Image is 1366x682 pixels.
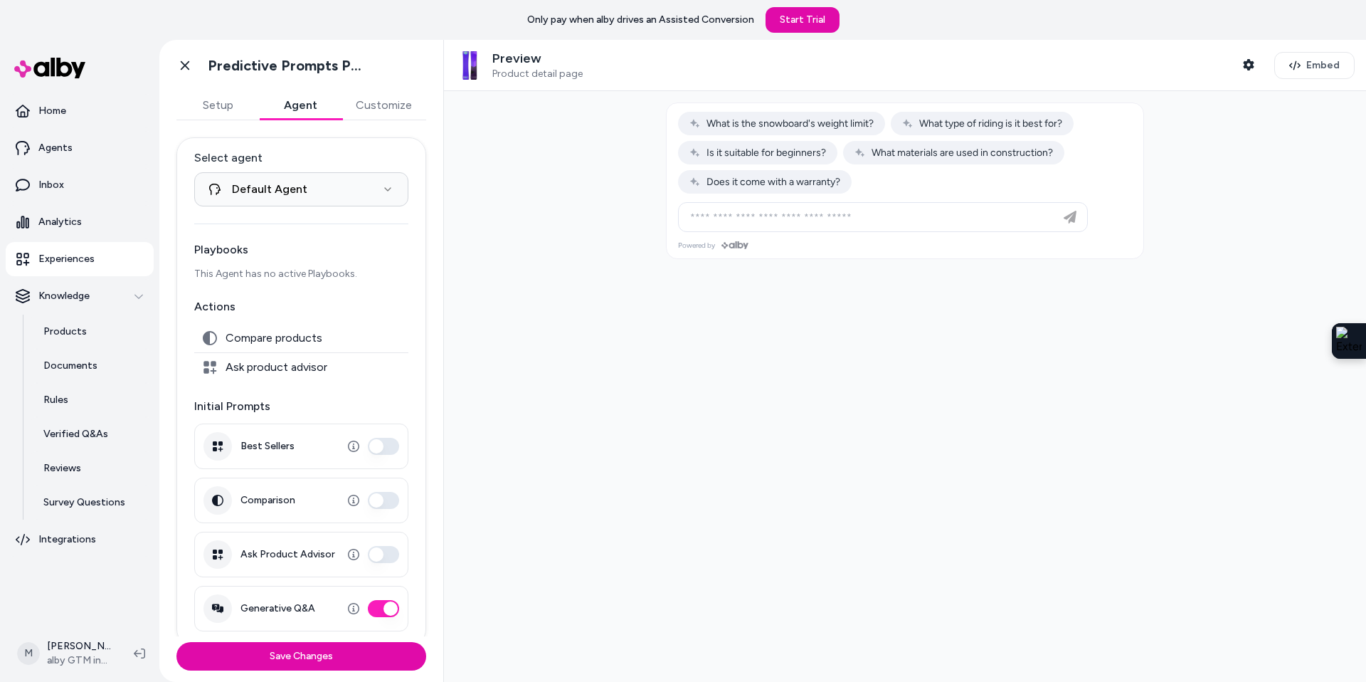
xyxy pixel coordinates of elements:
[6,242,154,276] a: Experiences
[194,298,408,315] p: Actions
[29,451,154,486] a: Reviews
[240,602,315,615] label: Generative Q&A
[194,398,408,415] p: Initial Prompts
[240,440,295,453] label: Best Sellers
[194,241,408,258] p: Playbooks
[43,393,68,407] p: Rules
[492,51,583,67] p: Preview
[38,178,64,192] p: Inbox
[226,360,327,374] span: Ask product advisor
[6,523,154,557] a: Integrations
[9,631,122,676] button: M[PERSON_NAME]alby GTM internal
[43,461,81,476] p: Reviews
[6,205,154,239] a: Analytics
[38,252,95,266] p: Experiences
[6,168,154,202] a: Inbox
[240,548,335,561] label: Ask Product Advisor
[29,349,154,383] a: Documents
[6,94,154,128] a: Home
[208,57,368,75] h1: Predictive Prompts PDP
[29,315,154,349] a: Products
[194,149,408,167] label: Select agent
[527,13,754,27] p: Only pay when alby drives an Assisted Conversion
[43,495,125,510] p: Survey Questions
[1336,327,1362,355] img: Extension Icon
[341,91,426,120] button: Customize
[43,325,87,339] p: Products
[29,417,154,451] a: Verified Q&As
[47,639,111,654] p: [PERSON_NAME]
[47,654,111,668] span: alby GTM internal
[1306,58,1340,73] span: Embed
[14,58,85,78] img: alby Logo
[1274,52,1355,79] button: Embed
[38,215,82,229] p: Analytics
[240,494,295,507] label: Comparison
[38,104,66,118] p: Home
[29,486,154,520] a: Survey Questions
[29,383,154,417] a: Rules
[38,289,90,303] p: Knowledge
[43,427,108,441] p: Verified Q&As
[492,68,583,80] span: Product detail page
[226,331,322,345] span: Compare products
[176,91,259,120] button: Setup
[43,359,97,373] p: Documents
[38,533,96,547] p: Integrations
[259,91,341,120] button: Agent
[766,7,840,33] a: Start Trial
[38,141,73,155] p: Agents
[176,642,426,671] button: Save Changes
[6,131,154,165] a: Agents
[455,51,484,80] img: The Inventory Not Tracked Snowboard - Default Title
[194,267,408,281] p: This Agent has no active Playbooks.
[6,279,154,313] button: Knowledge
[17,642,40,665] span: M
